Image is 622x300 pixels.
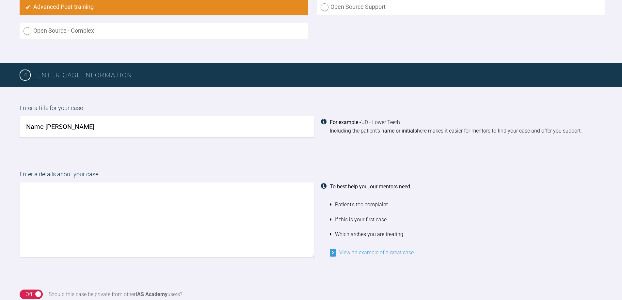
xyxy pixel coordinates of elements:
li: If this is your first case [330,212,603,227]
strong: For example - [330,119,361,125]
div: Should this case be private from other users? [49,290,182,299]
span: 4 [20,70,31,81]
div: Off [25,290,32,299]
a: View an example of a great case [330,249,414,256]
h3: Enter case information [37,70,602,80]
label: Enter a details about your case [20,170,602,182]
strong: IAS Academy [136,291,167,297]
div: 'JD - Lower Teeth'. Including the patient's here makes it easier for mentors to find your case an... [330,118,603,135]
label: Enter a title for your case [20,103,602,116]
li: Patient's top complaint [330,197,603,212]
input: JD - Lower Teeth [20,116,314,137]
label: Open Source - Complex [20,23,308,39]
strong: name or initials [381,128,417,134]
strong: To best help you, our mentors need... [330,183,414,190]
li: Which arches you are treating [330,227,603,242]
